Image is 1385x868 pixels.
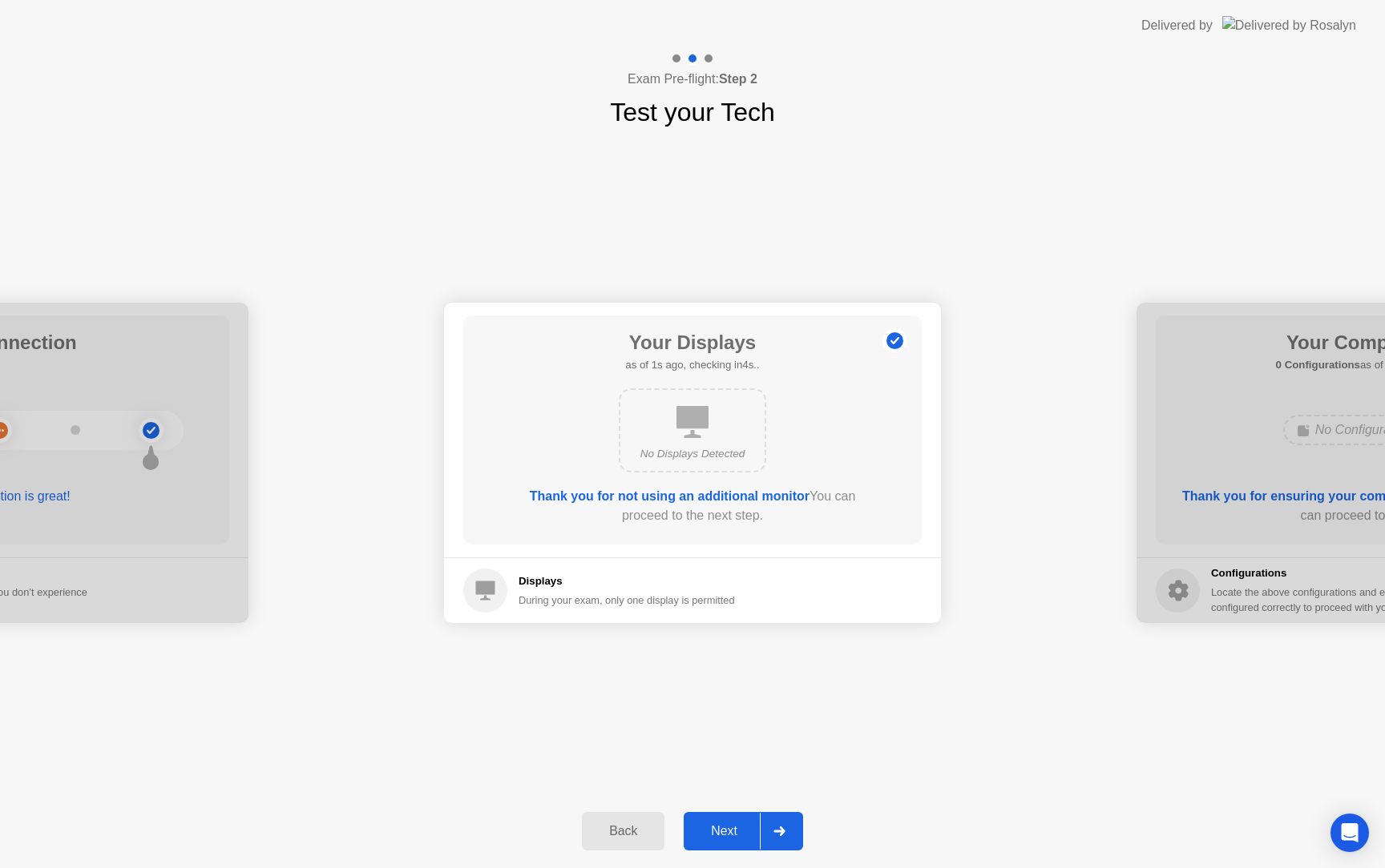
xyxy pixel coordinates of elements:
[625,357,759,373] h5: as of 1s ago, checking in4s..
[530,489,810,503] b: Thank you for not using an additional monitor
[628,70,757,89] h4: Exam Pre-flight:
[587,824,660,838] div: Back
[688,824,760,838] div: Next
[625,328,759,357] h1: Your Displays
[1141,16,1213,35] div: Delivered by
[519,593,735,608] div: During your exam, only one display is permitted
[1222,16,1356,34] img: Delivered by Rosalyn
[519,573,735,589] h5: Displays
[633,446,752,462] div: No Displays Detected
[719,72,757,86] b: Step 2
[582,812,664,850] button: Back
[610,93,775,131] h1: Test your Tech
[509,487,876,525] div: You can proceed to the next step.
[1330,814,1369,852] div: Open Intercom Messenger
[684,812,803,850] button: Next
